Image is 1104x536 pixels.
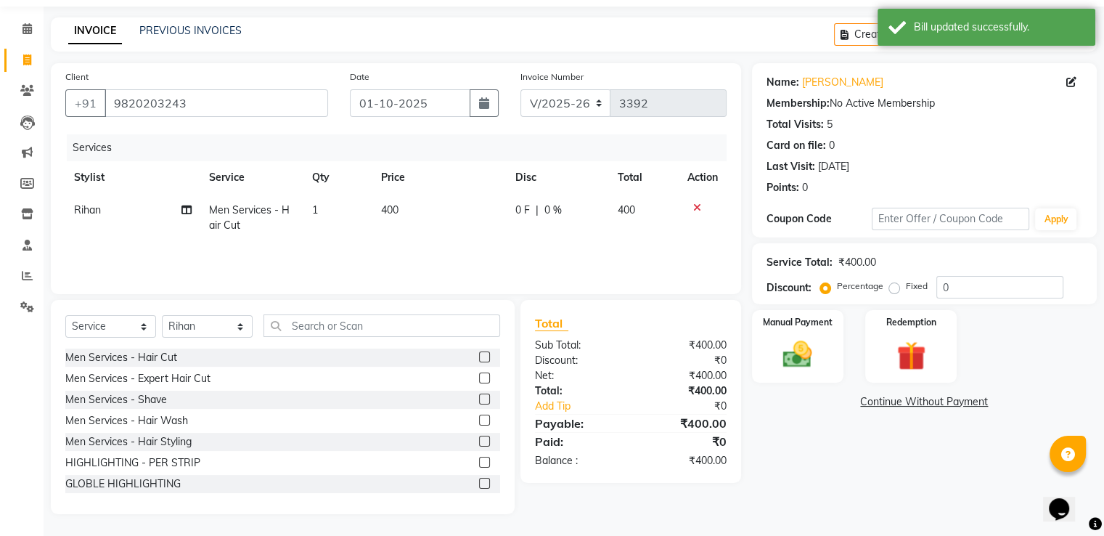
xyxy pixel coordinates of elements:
div: Last Visit: [766,159,815,174]
div: Services [67,134,737,161]
div: Coupon Code [766,211,872,227]
span: | [536,203,539,218]
label: Date [350,70,369,84]
span: Total [535,316,568,331]
div: HIGHLIGHTING - PER STRIP [65,455,200,471]
a: Continue Without Payment [755,394,1094,410]
div: Card on file: [766,138,826,153]
iframe: chat widget [1043,478,1089,521]
div: ₹0 [631,353,737,368]
div: Service Total: [766,255,833,270]
div: 0 [802,180,808,195]
a: Add Tip [524,399,648,414]
input: Search by Name/Mobile/Email/Code [105,89,328,117]
label: Client [65,70,89,84]
div: ₹400.00 [631,368,737,383]
span: 400 [381,203,398,216]
div: Sub Total: [524,338,631,353]
span: Men Services - Hair Cut [209,203,290,232]
div: Total Visits: [766,117,824,132]
img: _cash.svg [774,338,821,371]
div: Net: [524,368,631,383]
th: Service [200,161,303,194]
span: 1 [312,203,318,216]
div: Name: [766,75,799,90]
div: Discount: [524,353,631,368]
div: No Active Membership [766,96,1082,111]
div: ₹400.00 [631,383,737,399]
div: Bill updated successfully. [914,20,1084,35]
th: Disc [507,161,609,194]
label: Manual Payment [763,316,833,329]
a: [PERSON_NAME] [802,75,883,90]
a: PREVIOUS INVOICES [139,24,242,37]
span: 0 % [544,203,562,218]
label: Invoice Number [520,70,584,84]
div: Balance : [524,453,631,468]
span: Rihan [74,203,101,216]
div: 0 [829,138,835,153]
span: 400 [618,203,635,216]
div: Men Services - Hair Styling [65,434,192,450]
div: ₹400.00 [631,453,737,468]
div: ₹0 [631,433,737,450]
div: Men Services - Expert Hair Cut [65,371,210,386]
div: [DATE] [818,159,849,174]
img: _gift.svg [888,338,935,374]
div: Payable: [524,415,631,432]
div: Total: [524,383,631,399]
div: Men Services - Hair Cut [65,350,177,365]
div: GLOBLE HIGHLIGHTING [65,476,181,492]
button: Create New [834,23,917,46]
input: Search or Scan [263,314,500,337]
div: Men Services - Shave [65,392,167,407]
th: Total [609,161,679,194]
div: ₹400.00 [631,338,737,353]
label: Redemption [886,316,936,329]
th: Stylist [65,161,200,194]
button: +91 [65,89,106,117]
input: Enter Offer / Coupon Code [872,208,1030,230]
div: ₹0 [648,399,737,414]
button: Apply [1035,208,1076,230]
div: Points: [766,180,799,195]
div: Men Services - Hair Wash [65,413,188,429]
div: Membership: [766,96,830,111]
div: ₹400.00 [631,415,737,432]
span: 0 F [515,203,530,218]
div: ₹400.00 [838,255,876,270]
div: Paid: [524,433,631,450]
label: Fixed [906,280,928,293]
label: Percentage [837,280,883,293]
a: INVOICE [68,18,122,44]
th: Price [372,161,507,194]
th: Action [679,161,727,194]
th: Qty [303,161,372,194]
div: Discount: [766,280,811,296]
div: 5 [827,117,833,132]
